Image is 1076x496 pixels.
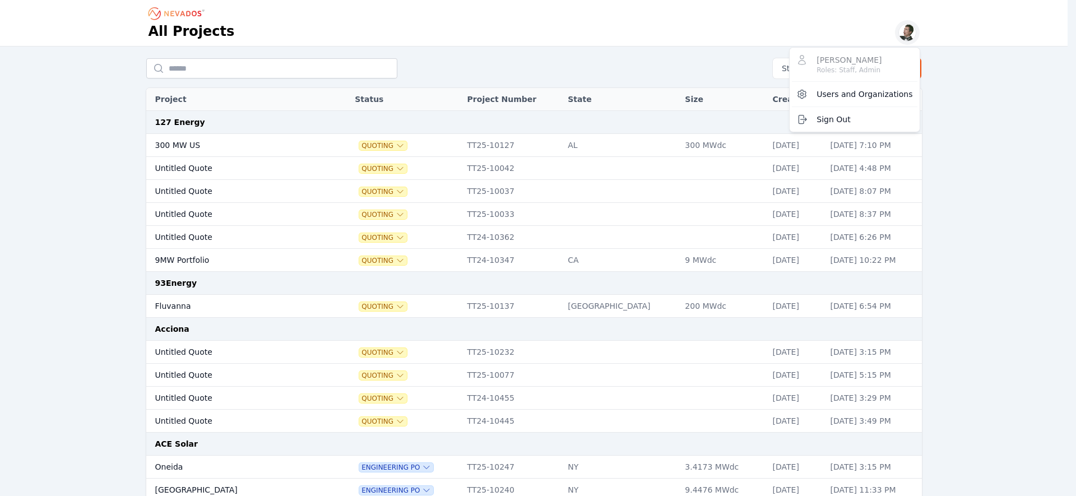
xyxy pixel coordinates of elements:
span: Users and Organizations [817,89,912,100]
button: Users and Organizations [792,84,917,104]
button: [PERSON_NAME]Roles: Staff, Admin [792,50,917,79]
span: Sign Out [817,114,850,125]
span: [PERSON_NAME] [817,54,882,75]
button: Sign Out [792,109,917,129]
div: Roles: Staff, Admin [817,66,882,75]
img: Alex Kushner [898,24,916,41]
